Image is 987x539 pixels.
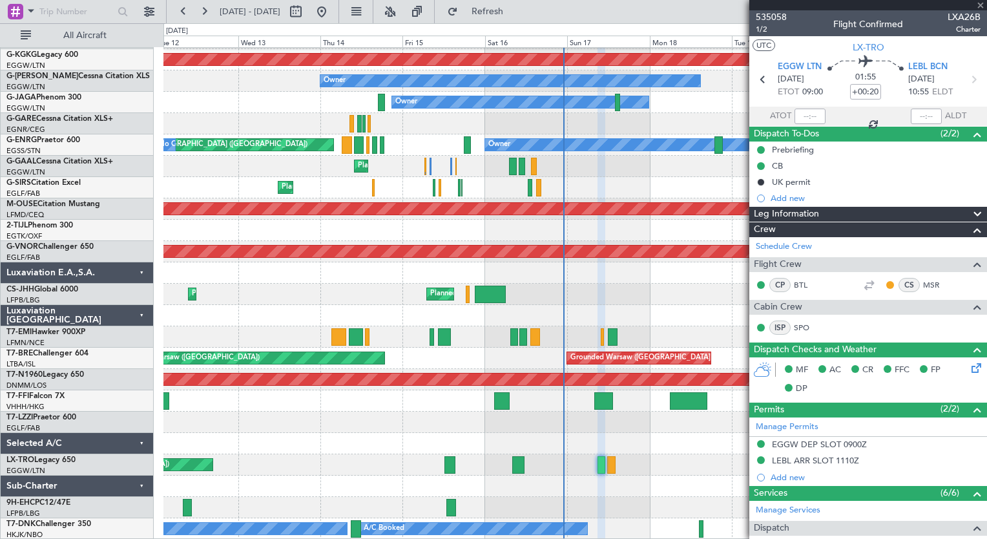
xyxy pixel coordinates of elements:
span: MF [796,364,808,377]
a: T7-DNKChallenger 350 [6,520,91,528]
div: Add new [771,472,981,483]
div: Flight Confirmed [833,17,903,31]
div: Planned Maint [GEOGRAPHIC_DATA] ([GEOGRAPHIC_DATA]) [192,284,395,304]
span: Refresh [461,7,515,16]
a: EGLF/FAB [6,423,40,433]
div: Planned Maint [GEOGRAPHIC_DATA] ([GEOGRAPHIC_DATA]) [104,135,307,154]
span: FFC [895,364,909,377]
span: ETOT [778,86,799,99]
a: LFPB/LBG [6,509,40,518]
span: (2/2) [940,402,959,416]
span: Flight Crew [754,257,802,272]
span: [DATE] [778,73,804,86]
span: Dispatch [754,521,789,536]
div: Thu 14 [320,36,402,47]
div: CS [899,278,920,292]
div: Prebriefing [772,144,814,155]
a: EGGW/LTN [6,167,45,177]
a: G-VNORChallenger 650 [6,243,94,251]
div: ISP [769,321,791,335]
span: LEBL BCN [908,61,948,74]
span: G-GAAL [6,158,36,165]
span: G-KGKG [6,51,37,59]
a: Manage Services [756,504,820,517]
span: All Aircraft [34,31,136,40]
button: Refresh [441,1,519,22]
span: Crew [754,222,776,237]
span: T7-FFI [6,392,29,400]
a: G-GARECessna Citation XLS+ [6,115,113,123]
div: Sat 16 [485,36,567,47]
span: LX-TRO [853,41,884,54]
div: [DATE] [166,26,188,37]
span: 9H-EHC [6,499,35,507]
a: EGGW/LTN [6,466,45,476]
a: EGNR/CEG [6,125,45,134]
a: G-JAGAPhenom 300 [6,94,81,101]
a: T7-EMIHawker 900XP [6,328,85,336]
a: SPO [794,322,823,333]
span: 2-TIJL [6,222,28,229]
div: Sun 17 [567,36,649,47]
span: T7-EMI [6,328,32,336]
div: Tue 19 [732,36,814,47]
div: EGGW DEP SLOT 0900Z [772,439,867,450]
a: BTL [794,279,823,291]
div: Planned Maint [GEOGRAPHIC_DATA] ([GEOGRAPHIC_DATA]) [430,284,634,304]
div: Mon 18 [650,36,732,47]
a: LFMN/NCE [6,338,45,348]
a: EGGW/LTN [6,103,45,113]
span: Leg Information [754,207,819,222]
span: T7-BRE [6,350,33,357]
span: [DATE] - [DATE] [220,6,280,17]
span: T7-N1960 [6,371,43,379]
div: Owner [395,92,417,112]
span: G-[PERSON_NAME] [6,72,78,80]
button: All Aircraft [14,25,140,46]
div: UK permit [772,176,811,187]
a: MSR [923,279,952,291]
a: LTBA/ISL [6,359,36,369]
span: Services [754,486,787,501]
a: 9H-EHCPC12/47E [6,499,70,507]
span: (2/2) [940,127,959,140]
span: FP [931,364,940,377]
span: Dispatch To-Dos [754,127,819,142]
span: CS-JHH [6,286,34,293]
span: (6/6) [940,486,959,500]
span: T7-LZZI [6,414,33,421]
span: ALDT [945,110,966,123]
span: Cabin Crew [754,300,802,315]
input: Trip Number [39,2,114,21]
div: Wed 13 [238,36,320,47]
div: CB [772,160,783,171]
span: 1/2 [756,24,787,35]
a: M-OUSECitation Mustang [6,200,100,208]
a: LFPB/LBG [6,295,40,305]
div: Planned Maint [GEOGRAPHIC_DATA] ([GEOGRAPHIC_DATA]) [282,178,485,197]
a: EGLF/FAB [6,253,40,262]
span: Dispatch Checks and Weather [754,343,877,357]
a: EGGW/LTN [6,61,45,70]
span: G-JAGA [6,94,36,101]
span: LX-TRO [6,456,34,464]
span: G-ENRG [6,136,37,144]
a: G-ENRGPraetor 600 [6,136,80,144]
div: Owner [324,71,346,90]
div: CP [769,278,791,292]
span: G-GARE [6,115,36,123]
span: 09:00 [802,86,823,99]
span: EGGW LTN [778,61,822,74]
a: G-GAALCessna Citation XLS+ [6,158,113,165]
a: T7-LZZIPraetor 600 [6,414,76,421]
span: G-SIRS [6,179,31,187]
a: G-KGKGLegacy 600 [6,51,78,59]
span: ATOT [770,110,791,123]
div: Planned Maint Warsaw ([GEOGRAPHIC_DATA]) [104,348,260,368]
div: Grounded Warsaw ([GEOGRAPHIC_DATA]) [570,348,712,368]
span: T7-DNK [6,520,36,528]
div: Planned Maint [358,156,405,176]
span: G-VNOR [6,243,38,251]
button: UTC [753,39,775,51]
span: 01:55 [855,71,876,84]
